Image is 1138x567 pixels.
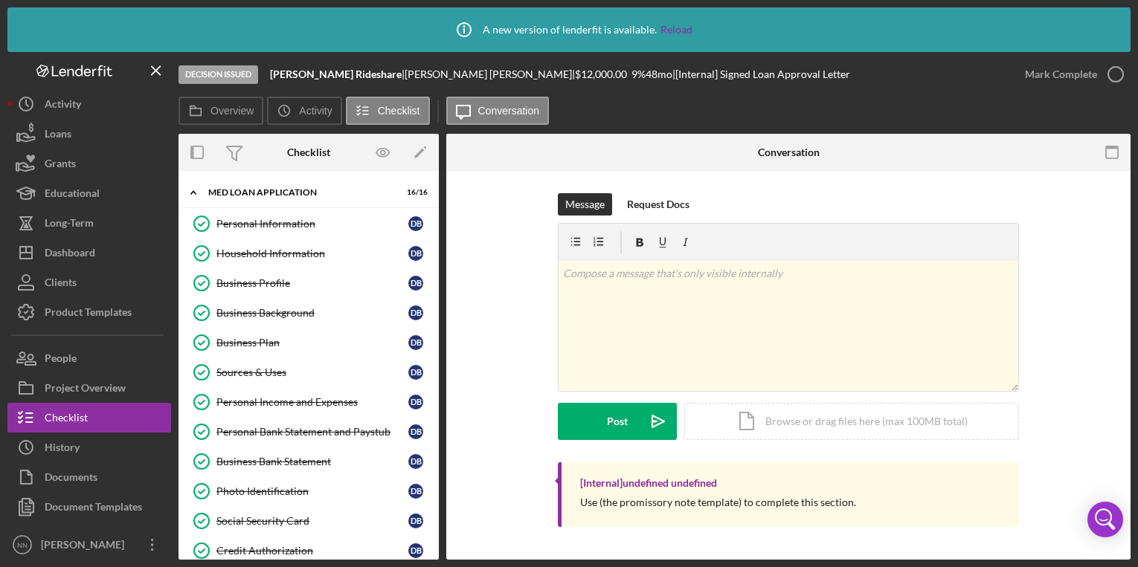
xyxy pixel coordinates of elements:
[186,209,431,239] a: Personal InformationDB
[208,188,390,197] div: MED Loan Application
[216,485,408,497] div: Photo Identification
[575,68,631,80] div: $12,000.00
[408,246,423,261] div: D B
[210,105,254,117] label: Overview
[216,426,408,438] div: Personal Bank Statement and Paystub
[7,403,171,432] button: Checklist
[7,492,171,522] button: Document Templates
[672,68,850,80] div: | [Internal] Signed Loan Approval Letter
[7,119,171,149] button: Loans
[620,193,697,216] button: Request Docs
[270,68,402,80] b: [PERSON_NAME] Rideshare
[631,68,646,80] div: 9 %
[186,387,431,417] a: Personal Income and ExpensesDB
[186,239,431,268] a: Household InformationDB
[7,238,171,268] button: Dashboard
[45,343,77,377] div: People
[408,365,423,380] div: D B
[45,403,88,436] div: Checklist
[186,268,431,298] a: Business ProfileDB
[7,178,171,208] button: Educational
[408,335,423,350] div: D B
[7,462,171,492] button: Documents
[346,97,430,125] button: Checklist
[408,543,423,558] div: D B
[186,476,431,506] a: Photo IdentificationDB
[580,477,717,489] div: [Internal] undefined undefined
[7,268,171,297] button: Clients
[186,357,431,387] a: Sources & UsesDB
[408,513,423,528] div: D B
[186,506,431,536] a: Social Security CardDB
[45,373,126,406] div: Project Overview
[478,105,540,117] label: Conversation
[37,530,134,563] div: [PERSON_NAME]
[287,146,330,158] div: Checklist
[186,417,431,447] a: Personal Bank Statement and PaystubDB
[216,277,408,289] div: Business Profile
[565,193,605,216] div: Message
[45,268,77,301] div: Clients
[270,68,405,80] div: |
[186,328,431,357] a: Business PlanDB
[758,146,820,158] div: Conversation
[408,305,423,320] div: D B
[45,238,95,271] div: Dashboard
[401,188,428,197] div: 16 / 16
[45,462,97,496] div: Documents
[45,492,142,525] div: Document Templates
[7,530,171,560] button: NN[PERSON_NAME]
[7,297,171,327] button: Product Templates
[186,298,431,328] a: Business BackgroundDB
[216,456,408,467] div: Business Bank Statement
[1087,502,1123,537] div: Open Intercom Messenger
[660,24,692,36] a: Reload
[408,216,423,231] div: D B
[7,343,171,373] a: People
[45,208,94,242] div: Long-Term
[7,208,171,238] button: Long-Term
[405,68,575,80] div: [PERSON_NAME] [PERSON_NAME] |
[558,403,677,440] button: Post
[45,119,71,152] div: Loans
[1010,59,1131,89] button: Mark Complete
[216,366,408,378] div: Sources & Uses
[446,11,692,48] div: A new version of lenderfit is available.
[7,149,171,178] a: Grants
[607,403,628,440] div: Post
[408,276,423,291] div: D B
[45,297,132,331] div: Product Templates
[1025,59,1097,89] div: Mark Complete
[7,432,171,462] button: History
[45,178,100,212] div: Educational
[216,337,408,349] div: Business Plan
[216,247,408,259] div: Household Information
[627,193,689,216] div: Request Docs
[267,97,341,125] button: Activity
[408,395,423,409] div: D B
[408,424,423,439] div: D B
[216,307,408,319] div: Business Background
[186,536,431,566] a: Credit AuthorizationDB
[558,193,612,216] button: Message
[7,373,171,403] button: Project Overview
[216,545,408,557] div: Credit Authorization
[216,515,408,527] div: Social Security Card
[179,97,263,125] button: Overview
[580,496,856,508] div: Use (the promissory note template) to complete this section.
[17,541,28,549] text: NN
[45,432,80,466] div: History
[179,65,258,84] div: Decision Issued
[45,149,76,182] div: Grants
[216,218,408,230] div: Personal Information
[408,484,423,499] div: D B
